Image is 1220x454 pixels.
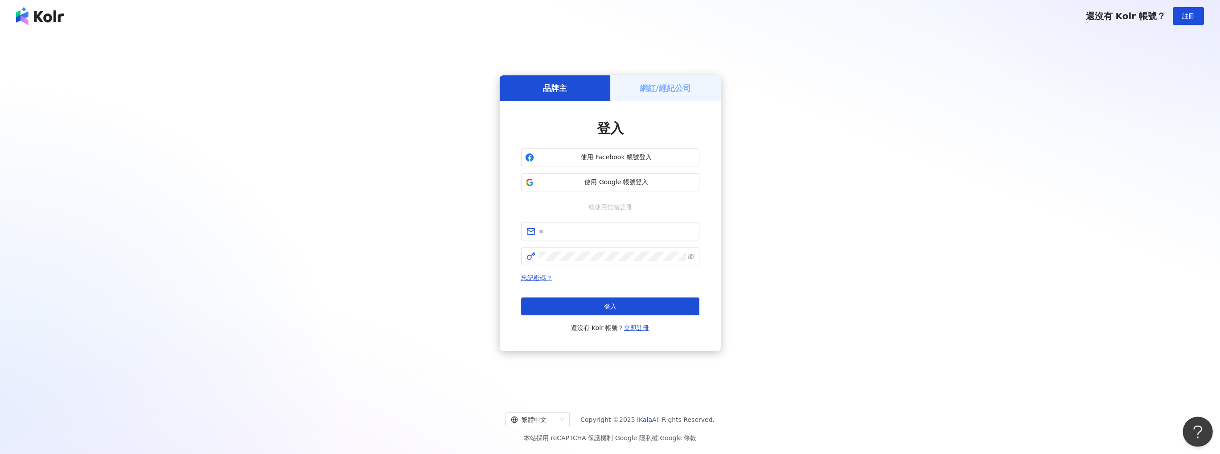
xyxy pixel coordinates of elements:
[521,274,552,281] a: 忘記密碼？
[524,433,696,443] span: 本站採用 reCAPTCHA 保護機制
[571,322,649,333] span: 還沒有 Kolr 帳號？
[640,83,691,94] h5: 網紅/經紀公司
[688,253,694,260] span: eye-invisible
[637,416,652,423] a: iKala
[538,178,695,187] span: 使用 Google 帳號登入
[580,414,715,425] span: Copyright © 2025 All Rights Reserved.
[1173,7,1204,25] button: 註冊
[543,83,567,94] h5: 品牌主
[615,434,658,442] a: Google 隱私權
[1085,11,1166,21] span: 還沒有 Kolr 帳號？
[613,434,615,442] span: |
[511,413,556,427] div: 繁體中文
[16,7,64,25] img: logo
[538,153,695,162] span: 使用 Facebook 帳號登入
[660,434,696,442] a: Google 條款
[1183,417,1213,447] iframe: Help Scout Beacon - Open
[521,297,699,315] button: 登入
[597,120,624,136] span: 登入
[521,173,699,191] button: 使用 Google 帳號登入
[624,324,649,331] a: 立即註冊
[1182,12,1195,20] span: 註冊
[604,303,616,310] span: 登入
[582,202,638,212] span: 或使用信箱註冊
[521,149,699,166] button: 使用 Facebook 帳號登入
[658,434,660,442] span: |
